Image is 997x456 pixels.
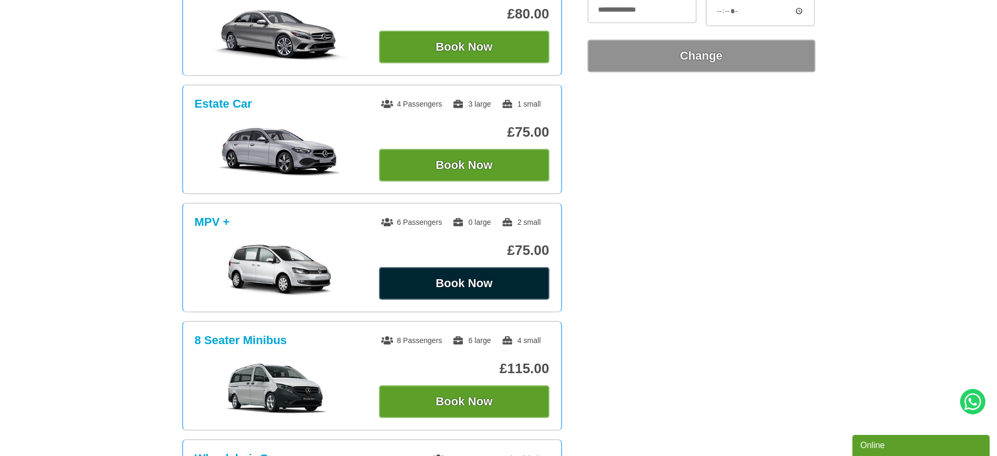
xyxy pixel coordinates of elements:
button: Book Now [379,267,549,300]
p: £80.00 [379,6,549,22]
h3: MPV + [195,215,230,229]
img: 8 Seater Minibus [200,362,359,415]
img: MPV + [200,244,359,297]
h3: 8 Seater Minibus [195,334,287,347]
img: Business Class [200,7,359,60]
button: Book Now [379,149,549,182]
button: Book Now [379,31,549,63]
img: Estate Car [200,126,359,178]
span: 4 Passengers [381,100,442,108]
h3: Estate Car [195,97,252,111]
button: Change [587,40,815,72]
span: 6 large [452,336,491,345]
span: 1 small [501,100,540,108]
span: 3 large [452,100,491,108]
span: 2 small [501,218,540,226]
p: £115.00 [379,360,549,377]
iframe: chat widget [852,433,992,456]
button: Book Now [379,385,549,418]
p: £75.00 [379,124,549,140]
span: 8 Passengers [381,336,442,345]
span: 6 Passengers [381,218,442,226]
span: 0 large [452,218,491,226]
p: £75.00 [379,242,549,259]
span: 4 small [501,336,540,345]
